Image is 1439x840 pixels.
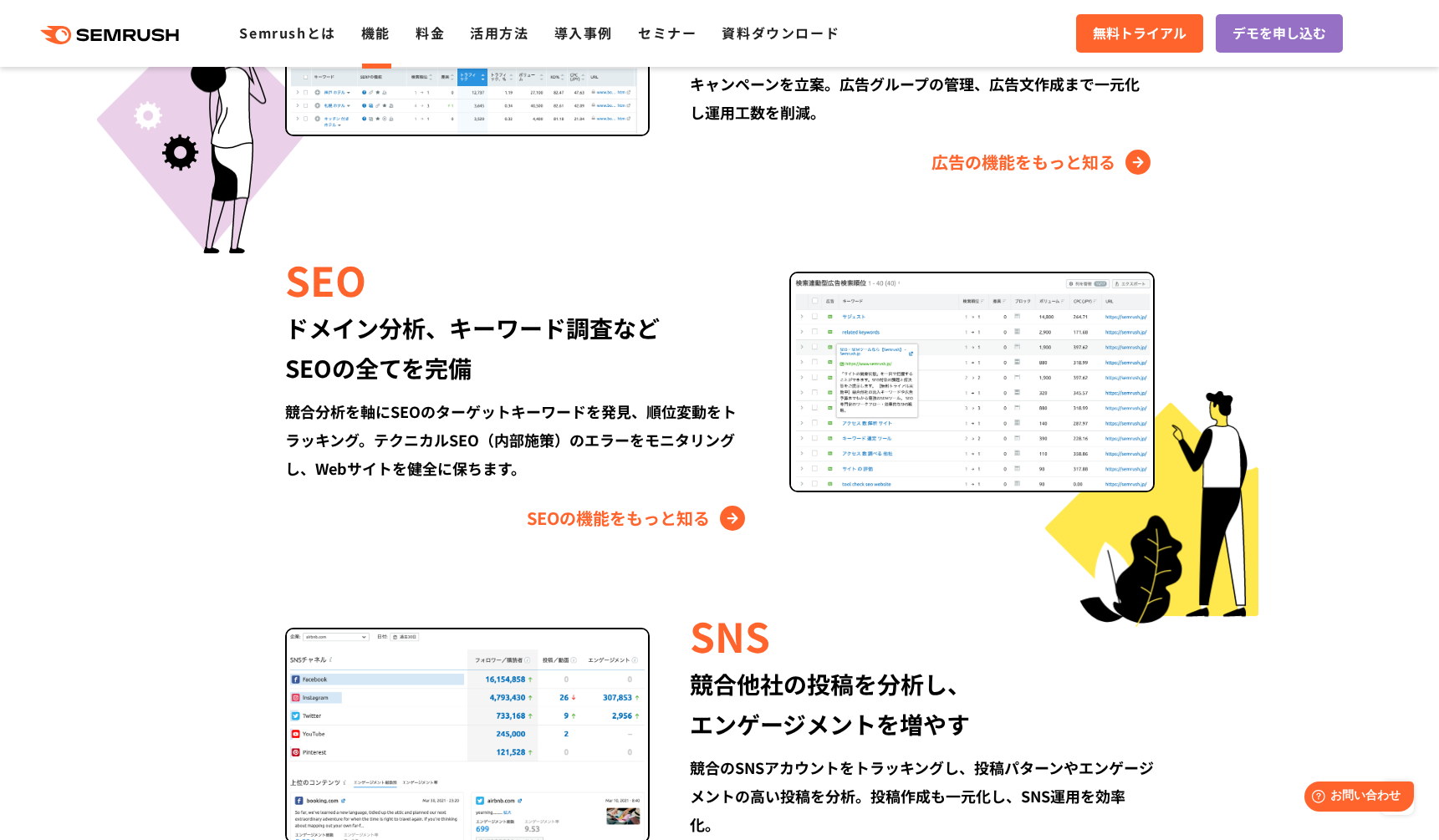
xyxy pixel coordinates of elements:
[285,397,749,482] div: 競合分析を軸にSEOのターゲットキーワードを発見、順位変動をトラッキング。テクニカルSEO（内部施策）のエラーをモニタリングし、Webサイトを健全に保ちます。
[1216,14,1343,53] a: デモを申し込む
[554,23,613,43] a: 導入事例
[527,505,749,532] a: SEOの機能をもっと知る
[638,23,697,43] a: セミナー
[1290,775,1421,822] iframe: Help widget launcher
[690,607,1154,664] div: SNS
[1076,14,1203,53] a: 無料トライアル
[1232,23,1326,44] span: デモを申し込む
[416,23,445,43] a: 料金
[722,23,839,43] a: 資料ダウンロード
[1093,23,1186,44] span: 無料トライアル
[470,23,528,43] a: 活用方法
[690,41,1154,126] div: 競合サイトの入札キーワードや広告文を分析し、費用対効果の高いキャンペーンを立案。広告グループの管理、広告文作成まで一元化し運用工数を削減。
[285,251,749,308] div: SEO
[690,664,1154,744] div: 競合他社の投稿を分析し、 エンゲージメントを増やす
[931,149,1155,176] a: 広告の機能をもっと知る
[690,753,1154,838] div: 競合のSNSアカウントをトラッキングし、投稿パターンやエンゲージメントの高い投稿を分析。投稿作成も一元化し、SNS運用を効率化。
[239,23,335,43] a: Semrushとは
[361,23,390,43] a: 機能
[285,308,749,388] div: ドメイン分析、キーワード調査など SEOの全てを完備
